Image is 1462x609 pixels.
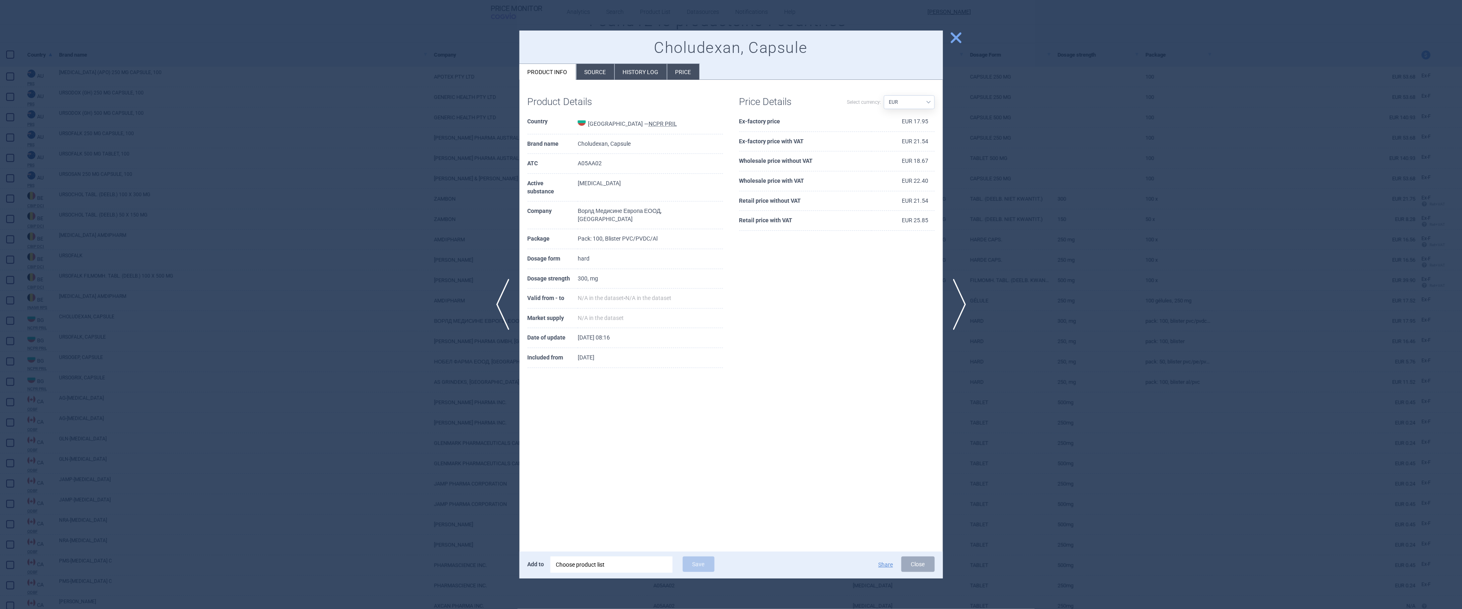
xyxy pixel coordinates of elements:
[649,120,677,127] abbr: NCPR PRIL — National Council on Prices and Reimbursement of Medicinal Products, Bulgaria. Registe...
[528,556,544,572] p: Add to
[528,328,578,348] th: Date of update
[576,64,614,80] li: Source
[519,64,576,80] li: Product info
[667,64,699,80] li: Price
[528,289,578,309] th: Valid from - to
[578,289,723,309] td: -
[578,154,723,174] td: A05AA02
[578,249,723,269] td: hard
[872,171,935,191] td: EUR 22.40
[739,112,872,132] th: Ex-factory price
[901,556,935,572] button: Close
[739,151,872,171] th: Wholesale price without VAT
[578,174,723,202] td: [MEDICAL_DATA]
[625,295,671,301] span: N/A in the dataset
[528,348,578,368] th: Included from
[528,269,578,289] th: Dosage strength
[578,112,723,134] td: [GEOGRAPHIC_DATA] —
[578,134,723,154] td: Choludexan, Capsule
[556,556,667,573] div: Choose product list
[578,295,624,301] span: N/A in the dataset
[578,315,624,321] span: N/A in the dataset
[872,112,935,132] td: EUR 17.95
[578,269,723,289] td: 300, mg
[872,132,935,152] td: EUR 21.54
[683,556,715,572] button: Save
[528,249,578,269] th: Dosage form
[528,229,578,249] th: Package
[578,229,723,249] td: Pack: 100, Blister PVC/PVDC/Al
[528,112,578,134] th: Country
[739,132,872,152] th: Ex-factory price with VAT
[578,328,723,348] td: [DATE] 08:16
[739,211,872,231] th: Retail price with VAT
[847,95,881,109] label: Select currency:
[528,96,625,108] h1: Product Details
[528,39,935,57] h1: Choludexan, Capsule
[528,174,578,202] th: Active substance
[739,191,872,211] th: Retail price without VAT
[872,151,935,171] td: EUR 18.67
[578,202,723,229] td: Ворлд Медисине Европа ЕООД, [GEOGRAPHIC_DATA]
[739,171,872,191] th: Wholesale price with VAT
[615,64,667,80] li: History log
[528,134,578,154] th: Brand name
[550,556,673,573] div: Choose product list
[578,118,586,126] img: Bulgaria
[528,202,578,229] th: Company
[739,96,837,108] h1: Price Details
[879,562,893,567] button: Share
[528,154,578,174] th: ATC
[872,211,935,231] td: EUR 25.85
[528,309,578,329] th: Market supply
[578,348,723,368] td: [DATE]
[872,191,935,211] td: EUR 21.54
